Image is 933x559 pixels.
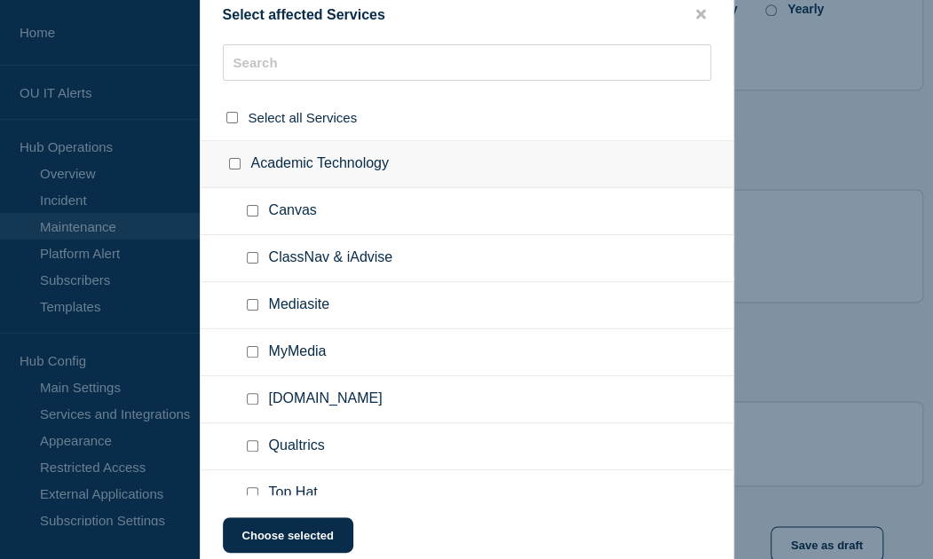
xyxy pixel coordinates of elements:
span: ClassNav & iAdvise [269,249,393,267]
div: Academic Technology [201,140,733,188]
input: Academic Technology checkbox [229,158,241,169]
span: MyMedia [269,343,327,361]
input: ONE.ou.edu checkbox [247,393,258,405]
input: Mediasite checkbox [247,299,258,311]
input: select all checkbox [226,112,238,123]
input: Top Hat checkbox [247,487,258,499]
input: Canvas checkbox [247,205,258,217]
input: MyMedia checkbox [247,346,258,358]
span: Canvas [269,202,317,220]
div: Select affected Services [201,6,733,23]
input: Search [223,44,711,81]
span: Top Hat [269,484,318,502]
input: ClassNav & iAdvise checkbox [247,252,258,264]
span: Select all Services [249,110,358,125]
span: Qualtrics [269,437,325,455]
button: Choose selected [223,517,353,553]
span: [DOMAIN_NAME] [269,390,383,408]
span: Mediasite [269,296,329,314]
input: Qualtrics checkbox [247,440,258,452]
button: close button [691,6,711,23]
